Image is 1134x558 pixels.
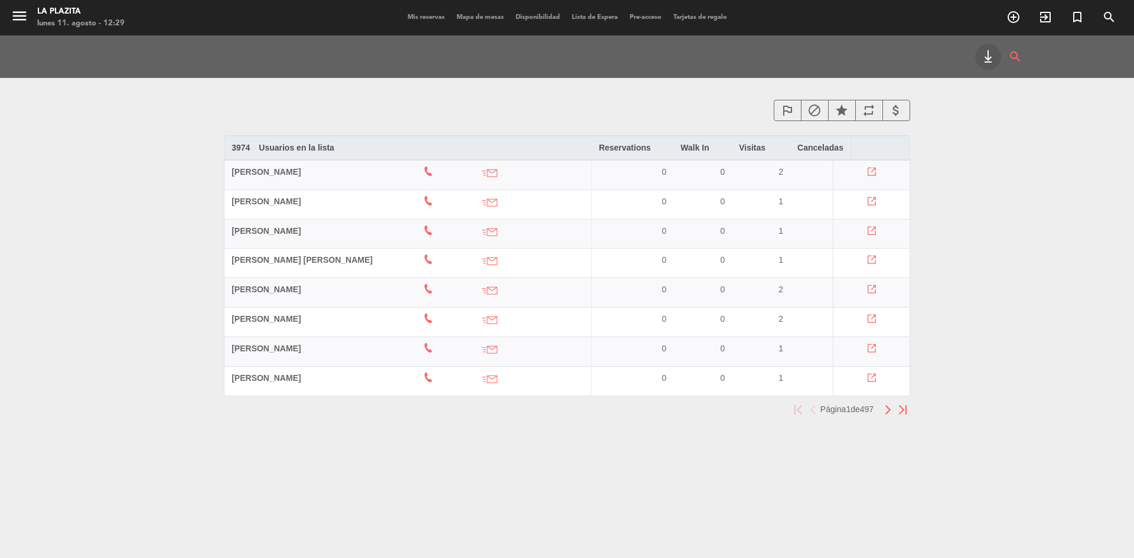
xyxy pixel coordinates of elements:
[37,6,125,18] div: La Plazita
[566,14,624,21] span: Lista de Espera
[232,167,301,177] span: [PERSON_NAME]
[778,226,783,236] span: 1
[778,373,783,383] span: 1
[889,103,903,118] i: attach_money
[259,143,334,152] span: Usuarios en la lista
[862,103,876,118] i: repeat
[1102,10,1116,24] i: search
[778,197,783,206] span: 1
[720,285,725,294] span: 0
[981,50,995,64] i: keyboard_tab
[807,103,822,118] i: block
[809,405,817,415] img: prev.png
[778,167,783,177] span: 2
[778,344,783,353] span: 1
[661,285,666,294] span: 0
[899,405,907,415] img: last.png
[794,405,802,415] img: first.png
[667,14,733,21] span: Tarjetas de regalo
[510,14,566,21] span: Disponibilidad
[1038,10,1052,24] i: exit_to_app
[11,7,28,29] button: menu
[780,103,794,118] i: outlined_flag
[232,255,373,265] span: [PERSON_NAME] [PERSON_NAME]
[661,255,666,265] span: 0
[661,167,666,177] span: 0
[720,167,725,177] span: 0
[1008,44,1022,70] i: search
[778,255,783,265] span: 1
[11,7,28,25] i: menu
[835,103,849,118] i: star
[624,14,667,21] span: Pre-acceso
[661,226,666,236] span: 0
[661,314,666,324] span: 0
[720,344,725,353] span: 0
[720,373,725,383] span: 0
[1006,10,1021,24] i: add_circle_outline
[732,136,790,160] th: Visitas
[661,197,666,206] span: 0
[232,226,301,236] span: [PERSON_NAME]
[661,344,666,353] span: 0
[720,197,725,206] span: 0
[778,285,783,294] span: 2
[860,404,874,414] span: 497
[37,18,125,30] div: lunes 11. agosto - 12:29
[402,14,451,21] span: Mis reservas
[846,404,850,414] span: 1
[232,197,301,206] span: [PERSON_NAME]
[791,404,910,414] pagination-template: Página de
[232,285,301,294] span: [PERSON_NAME]
[778,314,783,324] span: 2
[720,314,725,324] span: 0
[232,314,301,324] span: [PERSON_NAME]
[1070,10,1084,24] i: turned_in_not
[661,373,666,383] span: 0
[232,344,301,353] span: [PERSON_NAME]
[592,136,673,160] th: Reservations
[673,136,732,160] th: Walk In
[790,136,865,160] th: Canceladas
[232,373,301,383] span: [PERSON_NAME]
[232,143,250,152] b: 3974
[720,255,725,265] span: 0
[720,226,725,236] span: 0
[451,14,510,21] span: Mapa de mesas
[884,405,892,415] img: next.png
